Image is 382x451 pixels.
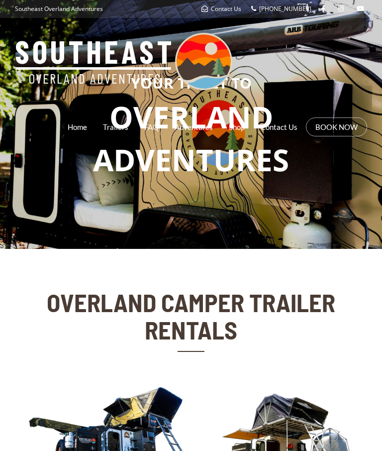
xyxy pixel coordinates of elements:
[144,114,159,139] a: FAQ
[261,114,297,139] a: Contact Us
[251,4,311,13] a: [PHONE_NUMBER]
[15,2,103,15] p: Southeast Overland Adventures
[103,114,128,139] a: Trailers
[201,4,241,13] a: Contact Us
[315,122,358,132] a: BOOK NOW
[22,289,360,343] h2: OVERLAND CAMPER TRAILER RENTALS
[259,4,311,13] span: [PHONE_NUMBER]
[68,114,87,139] a: Home
[175,114,213,139] a: Adventures
[211,4,241,13] span: Contact Us
[15,33,232,90] img: Southeast Overland Adventures
[229,114,245,139] a: Shop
